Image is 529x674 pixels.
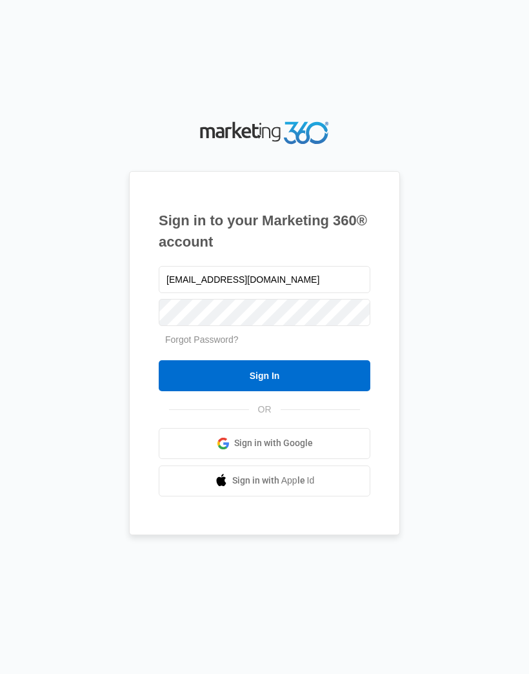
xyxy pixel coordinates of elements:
input: Sign In [159,360,370,391]
span: OR [249,403,281,416]
a: Forgot Password? [165,334,239,345]
a: Sign in with Apple Id [159,465,370,496]
span: Sign in with Google [234,436,313,450]
h1: Sign in to your Marketing 360® account [159,210,370,252]
a: Sign in with Google [159,428,370,459]
span: Sign in with Apple Id [232,474,315,487]
input: Email [159,266,370,293]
